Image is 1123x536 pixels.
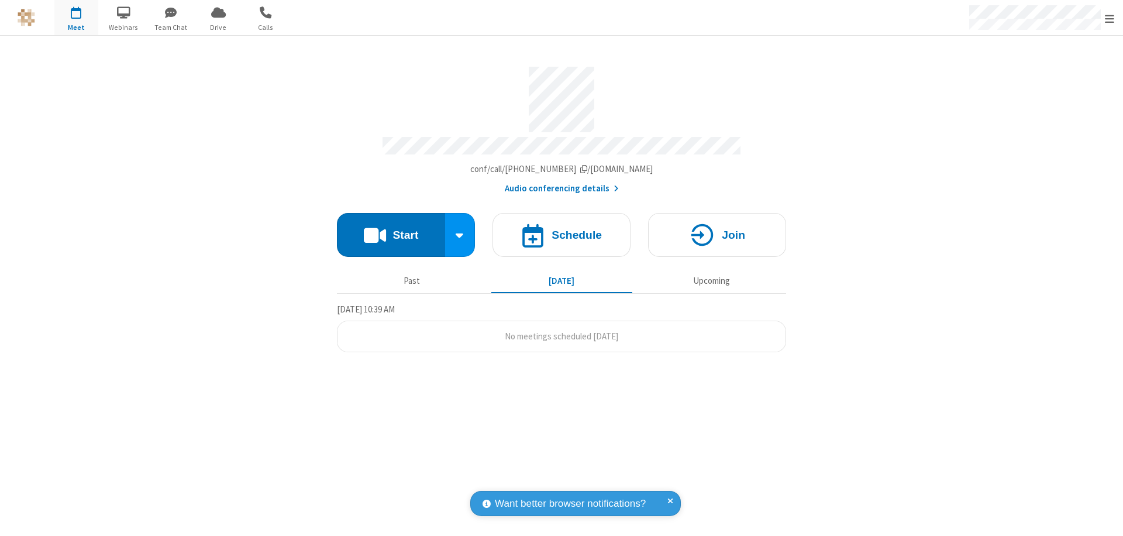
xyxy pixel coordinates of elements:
[392,229,418,240] h4: Start
[244,22,288,33] span: Calls
[337,213,445,257] button: Start
[722,229,745,240] h4: Join
[102,22,146,33] span: Webinars
[505,331,618,342] span: No meetings scheduled [DATE]
[342,270,483,292] button: Past
[505,182,619,195] button: Audio conferencing details
[337,304,395,315] span: [DATE] 10:39 AM
[445,213,476,257] div: Start conference options
[470,163,653,174] span: Copy my meeting room link
[491,270,632,292] button: [DATE]
[337,303,786,353] section: Today's Meetings
[18,9,35,26] img: QA Selenium DO NOT DELETE OR CHANGE
[337,58,786,195] section: Account details
[641,270,782,292] button: Upcoming
[648,213,786,257] button: Join
[470,163,653,176] button: Copy my meeting room linkCopy my meeting room link
[149,22,193,33] span: Team Chat
[552,229,602,240] h4: Schedule
[495,496,646,511] span: Want better browser notifications?
[54,22,98,33] span: Meet
[197,22,240,33] span: Drive
[492,213,631,257] button: Schedule
[1094,506,1114,528] iframe: Chat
